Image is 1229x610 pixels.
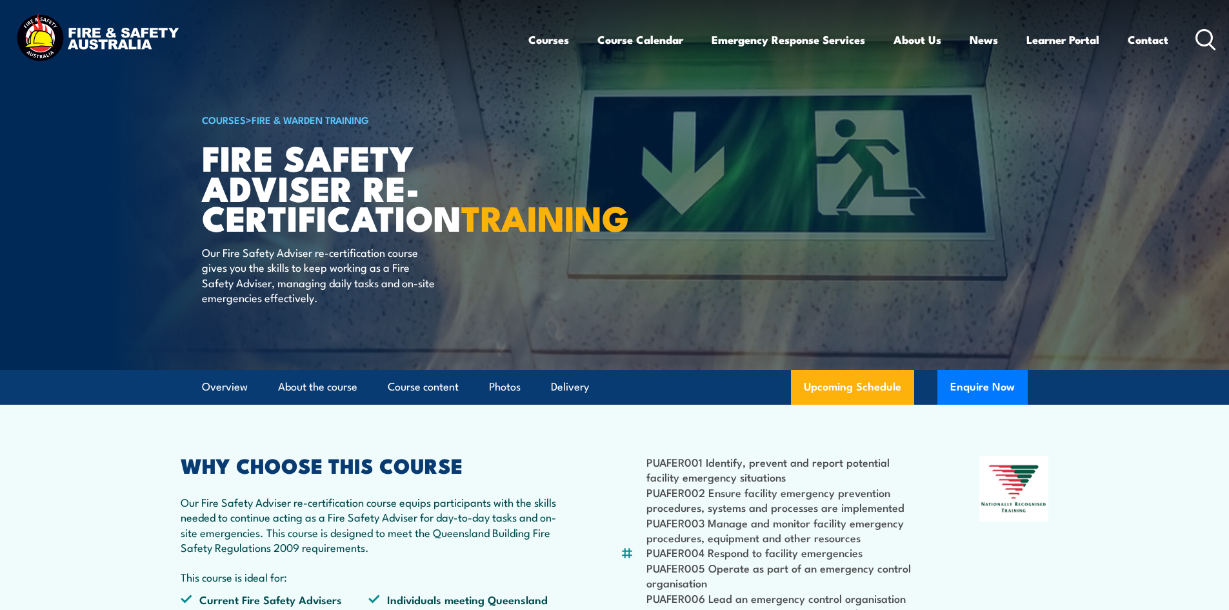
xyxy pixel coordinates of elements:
a: Delivery [551,370,589,404]
h6: > [202,112,521,127]
a: Learner Portal [1026,23,1099,57]
p: This course is ideal for: [181,569,557,584]
a: Courses [528,23,569,57]
a: Overview [202,370,248,404]
a: Course content [388,370,459,404]
li: PUAFER005 Operate as part of an emergency control organisation [646,560,917,591]
img: Nationally Recognised Training logo. [979,456,1049,522]
button: Enquire Now [937,370,1028,405]
li: PUAFER006 Lead an emergency control organisation [646,591,917,605]
a: Emergency Response Services [712,23,865,57]
li: PUAFER004 Respond to facility emergencies [646,545,917,560]
a: Course Calendar [597,23,683,57]
li: PUAFER001 Identify, prevent and report potential facility emergency situations [646,454,917,485]
p: Our Fire Safety Adviser re-certification course equips participants with the skills needed to con... [181,494,557,555]
a: Photos [489,370,521,404]
li: PUAFER002 Ensure facility emergency prevention procedures, systems and processes are implemented [646,485,917,515]
a: Contact [1128,23,1168,57]
a: Fire & Warden Training [252,112,369,127]
a: About the course [278,370,357,404]
a: Upcoming Schedule [791,370,914,405]
a: News [970,23,998,57]
h2: WHY CHOOSE THIS COURSE [181,456,557,474]
p: Our Fire Safety Adviser re-certification course gives you the skills to keep working as a Fire Sa... [202,245,437,305]
li: PUAFER003 Manage and monitor facility emergency procedures, equipment and other resources [646,515,917,545]
strong: TRAINING [461,190,629,243]
a: COURSES [202,112,246,127]
a: About Us [894,23,941,57]
h1: Fire Safety Adviser Re-certification [202,142,521,232]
